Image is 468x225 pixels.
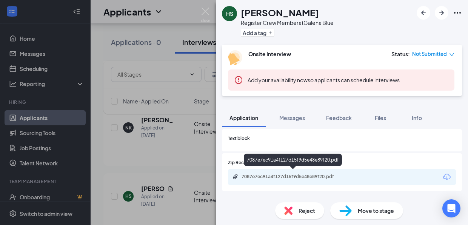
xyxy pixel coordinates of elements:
span: Text block [228,135,250,142]
svg: Error [234,76,243,85]
span: Feedback [326,114,352,121]
div: 7087e7ec91a4f127d15f9d5e48e89f20.pdf [242,174,347,180]
button: ArrowLeftNew [417,6,430,20]
svg: Download [442,173,451,182]
span: Zip Recruiter Resume [228,159,273,166]
h1: [PERSON_NAME] [241,6,319,19]
button: ArrowRight [435,6,448,20]
div: Open Intercom Messenger [442,199,460,217]
span: Messages [279,114,305,121]
div: Status : [391,50,410,58]
div: Register Crew Member at Galena Blue [241,19,334,26]
span: Files [375,114,386,121]
div: HS [226,10,233,17]
span: Reject [299,207,315,215]
a: Paperclip7087e7ec91a4f127d15f9d5e48e89f20.pdf [232,174,355,181]
span: Application [229,114,258,121]
svg: ArrowRight [437,8,446,17]
b: Onsite Interview [248,51,291,57]
span: down [449,52,454,57]
span: Info [412,114,422,121]
svg: Ellipses [453,8,462,17]
button: PlusAdd a tag [241,29,274,37]
svg: ArrowLeftNew [419,8,428,17]
span: Not Submitted [412,50,447,58]
button: Add your availability now [248,76,308,84]
svg: Paperclip [232,174,239,180]
span: Move to stage [358,207,394,215]
span: so applicants can schedule interviews. [248,77,401,83]
div: 7087e7ec91a4f127d15f9d5e48e89f20.pdf [244,154,342,166]
svg: Plus [268,31,272,35]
